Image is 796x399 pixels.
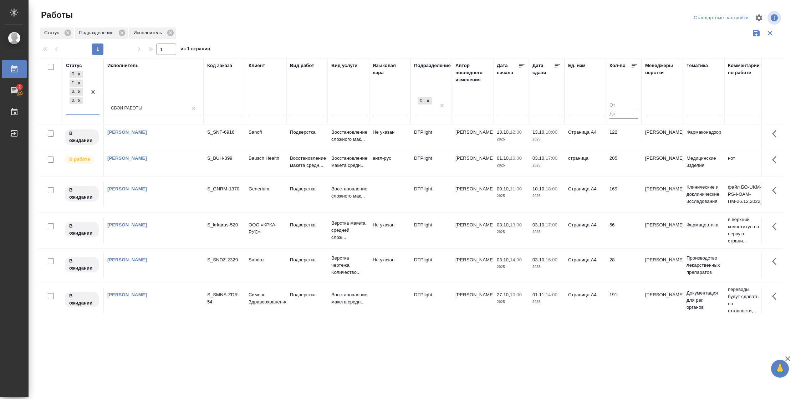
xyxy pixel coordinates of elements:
[70,88,75,96] div: В работе
[331,255,366,276] p: Верстка чертежа. Количество...
[410,151,452,176] td: DTPlight
[290,256,324,264] p: Подверстка
[532,257,546,262] p: 03.10,
[180,45,210,55] span: из 1 страниц
[645,62,679,76] div: Менеджеры верстки
[410,218,452,243] td: DTPlight
[532,298,561,306] p: 2025
[14,83,25,91] span: 2
[565,288,606,313] td: Страница А4
[452,125,493,150] td: [PERSON_NAME]
[70,71,75,78] div: Подбор
[532,292,546,297] p: 01.11,
[687,184,721,205] p: Клинические и доклинические исследования
[249,155,283,162] p: Bausch Health
[510,129,522,135] p: 12:00
[606,182,642,207] td: 169
[418,97,424,105] div: DTPlight
[750,26,763,40] button: Сохранить фильтры
[452,151,493,176] td: [PERSON_NAME]
[645,155,679,162] p: [PERSON_NAME]
[532,264,561,271] p: 2025
[606,218,642,243] td: 56
[532,129,546,135] p: 13.10,
[497,155,510,161] p: 01.10,
[249,62,265,69] div: Клиент
[290,62,314,69] div: Вид работ
[645,256,679,264] p: [PERSON_NAME]
[532,162,561,169] p: 2025
[207,291,241,306] div: S_SMNS-ZDR-54
[290,185,324,193] p: Подверстка
[452,182,493,207] td: [PERSON_NAME]
[763,26,777,40] button: Сбросить фильтры
[414,62,451,69] div: Подразделение
[249,129,283,136] p: Sanofi
[546,155,557,161] p: 17:00
[410,253,452,278] td: DTPlight
[373,62,407,76] div: Языковая пара
[64,291,99,308] div: Исполнитель назначен, приступать к работе пока рано
[768,218,785,235] button: Здесь прячутся важные кнопки
[107,186,147,191] a: [PERSON_NAME]
[606,253,642,278] td: 28
[606,151,642,176] td: 205
[750,9,767,26] span: Настроить таблицу
[768,253,785,270] button: Здесь прячутся важные кнопки
[44,29,62,36] p: Статус
[64,185,99,202] div: Исполнитель назначен, приступать к работе пока рано
[64,221,99,238] div: Исполнитель назначен, приступать к работе пока рано
[497,129,510,135] p: 13.10,
[532,155,546,161] p: 03.10,
[645,185,679,193] p: [PERSON_NAME]
[70,80,75,87] div: Готов к работе
[497,162,525,169] p: 2025
[207,221,241,229] div: S_krkarus-520
[133,29,164,36] p: Исполнитель
[497,298,525,306] p: 2025
[107,292,147,297] a: [PERSON_NAME]
[687,221,721,229] p: Фармацевтика
[645,129,679,136] p: [PERSON_NAME]
[452,253,493,278] td: [PERSON_NAME]
[497,264,525,271] p: 2025
[69,222,95,237] p: В ожидании
[510,222,522,227] p: 13:00
[331,62,358,69] div: Вид услуги
[497,257,510,262] p: 03.10,
[546,222,557,227] p: 17:00
[369,218,410,243] td: Не указан
[767,11,782,25] span: Посмотреть информацию
[565,253,606,278] td: Страница А4
[692,12,750,24] div: split button
[331,185,366,200] p: Восстановление сложного мак...
[606,288,642,313] td: 191
[609,110,638,119] input: До
[532,193,561,200] p: 2025
[129,27,176,39] div: Исполнитель
[774,361,786,376] span: 🙏
[69,79,84,88] div: Подбор, Готов к работе, В работе, В ожидании
[687,62,708,69] div: Тематика
[331,291,366,306] p: Восстановление макета средн...
[606,125,642,150] td: 122
[64,256,99,273] div: Исполнитель назначен, приступать к работе пока рано
[66,62,82,69] div: Статус
[39,9,73,21] span: Работы
[107,62,139,69] div: Исполнитель
[249,256,283,264] p: Sandoz
[40,27,73,39] div: Статус
[687,129,721,136] p: Фармаконадзор
[645,221,679,229] p: [PERSON_NAME]
[455,62,490,83] div: Автор последнего изменения
[728,286,762,314] p: переводы будут сдавать по готовности,...
[687,255,721,276] p: Производство лекарственных препаратов
[107,257,147,262] a: [PERSON_NAME]
[768,288,785,305] button: Здесь прячутся важные кнопки
[728,155,762,162] p: нот
[70,97,75,104] div: В ожидании
[290,129,324,136] p: Подверстка
[207,62,232,69] div: Код заказа
[546,186,557,191] p: 18:00
[532,62,554,76] div: Дата сдачи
